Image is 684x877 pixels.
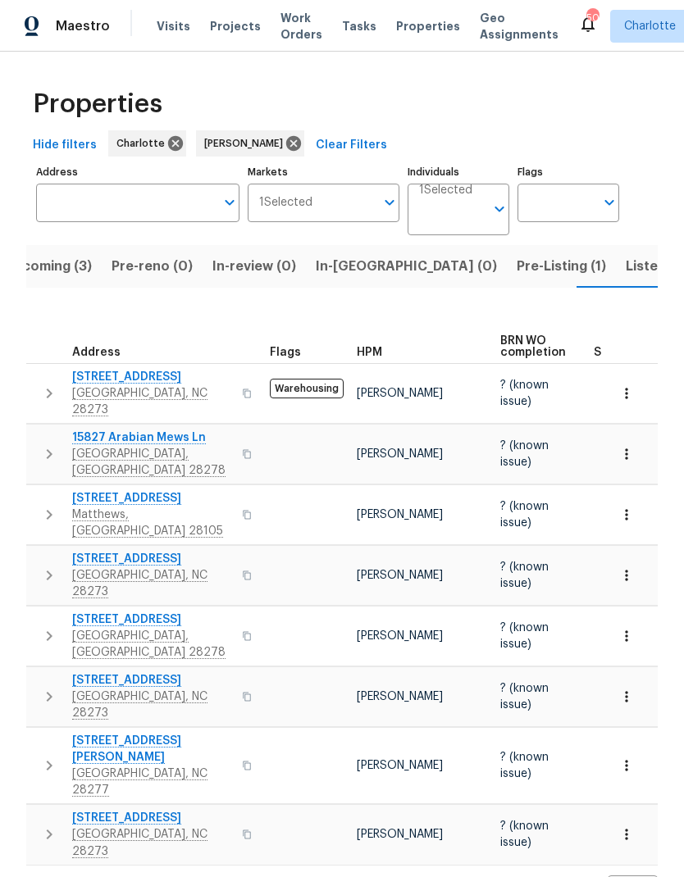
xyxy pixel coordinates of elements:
span: ? (known issue) [500,622,549,650]
span: Geo Assignments [480,10,559,43]
span: Properties [33,96,162,112]
span: Upcoming (3) [4,255,92,278]
span: Hide filters [33,135,97,156]
span: ? (known issue) [500,683,549,711]
span: Maestro [56,18,110,34]
span: [PERSON_NAME] [204,135,290,152]
span: 1 Selected [419,184,472,198]
span: [PERSON_NAME] [357,388,443,399]
span: HPM [357,347,382,358]
button: Open [218,191,241,214]
span: Tasks [342,20,376,32]
label: Markets [248,167,400,177]
span: [PERSON_NAME] [357,509,443,520]
span: Address [72,347,121,358]
span: [PERSON_NAME] [357,760,443,771]
span: In-review (0) [212,255,296,278]
span: Flags [270,347,301,358]
span: Clear Filters [316,135,387,156]
span: [PERSON_NAME] [357,630,443,642]
button: Hide filters [26,130,103,161]
span: Warehousing [270,379,344,398]
span: [PERSON_NAME] [357,829,443,840]
span: ? (known issue) [500,379,549,407]
span: [PERSON_NAME] [357,691,443,702]
span: ? (known issue) [500,561,549,589]
span: [PERSON_NAME] [357,448,443,460]
label: Individuals [408,167,509,177]
span: Pre-Listing (1) [517,255,606,278]
span: ? (known issue) [500,501,549,529]
button: Open [598,191,621,214]
label: Flags [518,167,619,177]
span: Pre-reno (0) [112,255,193,278]
span: Visits [157,18,190,34]
span: Charlotte [624,18,676,34]
span: Charlotte [116,135,171,152]
button: Open [488,198,511,220]
span: Properties [396,18,460,34]
span: Work Orders [280,10,322,43]
label: Address [36,167,239,177]
span: Summary [594,347,647,358]
span: ? (known issue) [500,440,549,468]
button: Open [378,191,401,214]
span: 1 Selected [259,196,312,210]
div: [PERSON_NAME] [196,130,304,157]
span: Projects [210,18,261,34]
div: Charlotte [108,130,186,157]
span: In-[GEOGRAPHIC_DATA] (0) [316,255,497,278]
div: 50 [586,10,598,26]
span: ? (known issue) [500,752,549,779]
span: ? (known issue) [500,820,549,848]
span: [PERSON_NAME] [357,570,443,581]
button: Clear Filters [309,130,394,161]
span: BRN WO completion [500,335,566,358]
